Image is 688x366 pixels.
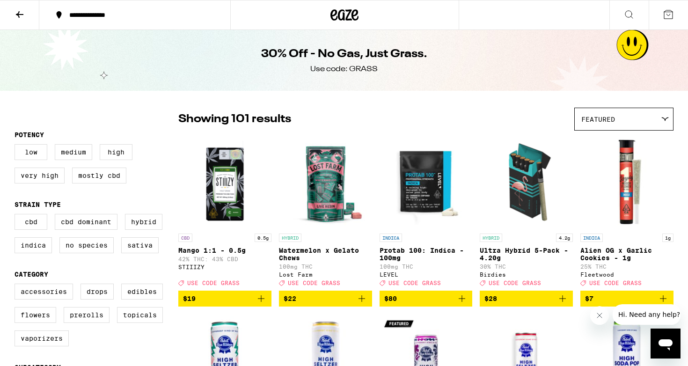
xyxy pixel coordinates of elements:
[580,264,673,270] p: 25% THC
[121,284,163,300] label: Edibles
[380,135,473,229] img: LEVEL - Protab 100: Indica - 100mg
[288,280,340,286] span: USE CODE GRASS
[15,214,47,230] label: CBD
[15,271,48,278] legend: Category
[178,234,192,242] p: CBD
[183,295,196,302] span: $19
[580,135,673,229] img: Fleetwood - Alien OG x Garlic Cookies - 1g
[279,135,372,229] img: Lost Farm - Watermelon x Gelato Chews
[15,144,47,160] label: Low
[279,247,372,262] p: Watermelon x Gelato Chews
[178,135,271,229] img: STIIIZY - Mango 1:1 - 0.5g
[72,168,126,183] label: Mostly CBD
[81,284,114,300] label: Drops
[15,201,61,208] legend: Strain Type
[55,144,92,160] label: Medium
[589,280,642,286] span: USE CODE GRASS
[556,234,573,242] p: 4.2g
[15,131,44,139] legend: Potency
[580,234,603,242] p: INDICA
[380,264,473,270] p: 100mg THC
[651,329,681,359] iframe: Button to launch messaging window
[59,237,114,253] label: No Species
[388,280,441,286] span: USE CODE GRASS
[279,135,372,291] a: Open page for Watermelon x Gelato Chews from Lost Farm
[178,256,271,262] p: 42% THC: 43% CBD
[64,307,110,323] label: Prerolls
[581,116,615,123] span: Featured
[15,307,56,323] label: Flowers
[480,264,573,270] p: 30% THC
[261,46,427,62] h1: 30% Off - No Gas, Just Grass.
[310,64,378,74] div: Use code: GRASS
[279,291,372,307] button: Add to bag
[480,271,573,278] div: Birdies
[178,135,271,291] a: Open page for Mango 1:1 - 0.5g from STIIIZY
[480,135,573,229] img: Birdies - Ultra Hybrid 5-Pack - 4.20g
[187,280,240,286] span: USE CODE GRASS
[178,111,291,127] p: Showing 101 results
[580,135,673,291] a: Open page for Alien OG x Garlic Cookies - 1g from Fleetwood
[662,234,673,242] p: 1g
[384,295,397,302] span: $80
[585,295,593,302] span: $7
[279,271,372,278] div: Lost Farm
[100,144,132,160] label: High
[480,135,573,291] a: Open page for Ultra Hybrid 5-Pack - 4.20g from Birdies
[121,237,159,253] label: Sativa
[15,237,52,253] label: Indica
[480,247,573,262] p: Ultra Hybrid 5-Pack - 4.20g
[580,247,673,262] p: Alien OG x Garlic Cookies - 1g
[380,271,473,278] div: LEVEL
[484,295,497,302] span: $28
[15,284,73,300] label: Accessories
[178,291,271,307] button: Add to bag
[15,168,65,183] label: Very High
[380,135,473,291] a: Open page for Protab 100: Indica - 100mg from LEVEL
[380,247,473,262] p: Protab 100: Indica - 100mg
[125,214,162,230] label: Hybrid
[178,247,271,254] p: Mango 1:1 - 0.5g
[279,264,372,270] p: 100mg THC
[580,291,673,307] button: Add to bag
[255,234,271,242] p: 0.5g
[117,307,163,323] label: Topicals
[380,291,473,307] button: Add to bag
[284,295,296,302] span: $22
[489,280,541,286] span: USE CODE GRASS
[480,291,573,307] button: Add to bag
[55,214,117,230] label: CBD Dominant
[178,264,271,270] div: STIIIZY
[480,234,502,242] p: HYBRID
[580,271,673,278] div: Fleetwood
[613,304,681,325] iframe: Message from company
[590,306,609,325] iframe: Close message
[15,330,69,346] label: Vaporizers
[380,234,402,242] p: INDICA
[279,234,301,242] p: HYBRID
